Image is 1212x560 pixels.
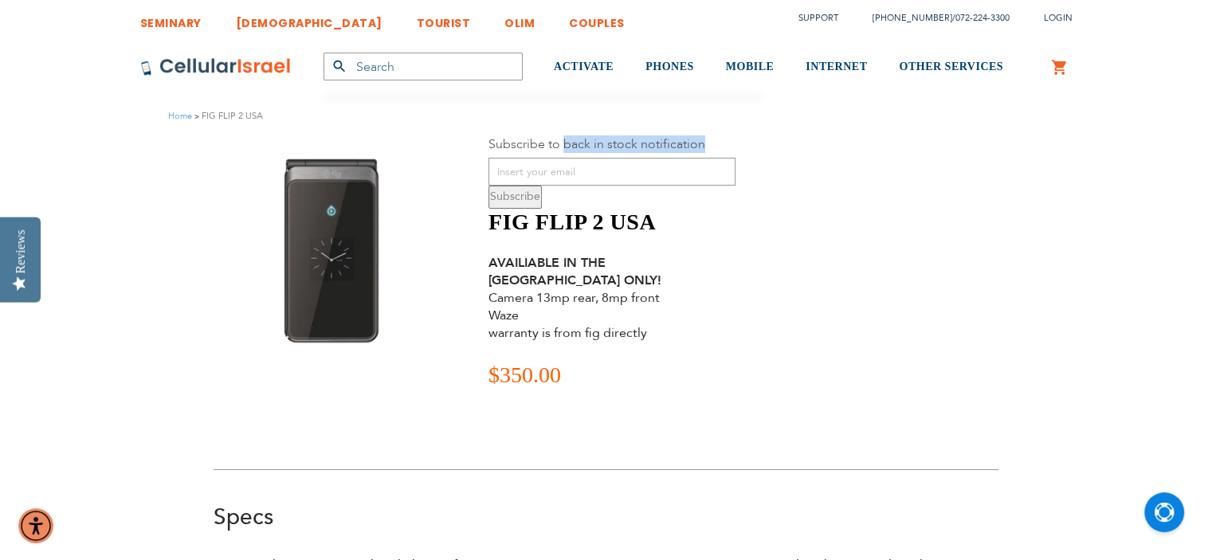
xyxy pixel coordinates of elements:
[504,4,535,33] a: OLIM
[247,135,412,366] img: FIG FLIP 2 USA
[490,189,540,204] span: Subscribe
[14,229,28,273] div: Reviews
[488,209,735,236] h1: FIG FLIP 2 USA
[18,508,53,543] div: Accessibility Menu
[726,37,775,97] a: MOBILE
[1044,12,1073,24] span: Login
[806,37,867,97] a: INTERNET
[899,37,1003,97] a: OTHER SERVICES
[168,110,192,122] a: Home
[324,53,523,80] input: Search
[806,61,867,72] span: INTERNET
[569,4,625,33] a: COUPLES
[899,61,1003,72] span: OTHER SERVICES
[488,186,542,209] button: Subscribe
[554,37,614,97] a: ACTIVATE
[645,37,694,97] a: PHONES
[726,61,775,72] span: MOBILE
[955,12,1010,24] a: 072-224-3300
[488,254,735,342] div: Camera 13mp rear, 8mp front Waze warranty is from fig directly
[798,12,838,24] a: Support
[645,61,694,72] span: PHONES
[873,12,952,24] a: [PHONE_NUMBER]
[488,362,561,387] span: $350.00
[488,254,661,289] strong: AVAILIABLE IN THE [GEOGRAPHIC_DATA] ONLY!
[214,502,273,532] a: Specs
[488,158,735,186] input: Insert your email
[192,108,263,123] li: FIG FLIP 2 USA
[140,4,202,33] a: SEMINARY
[236,4,382,33] a: [DEMOGRAPHIC_DATA]
[417,4,471,33] a: TOURIST
[857,6,1010,29] li: /
[554,61,614,72] span: ACTIVATE
[488,135,705,153] label: Subscribe to back in stock notification
[140,57,292,76] img: Cellular Israel Logo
